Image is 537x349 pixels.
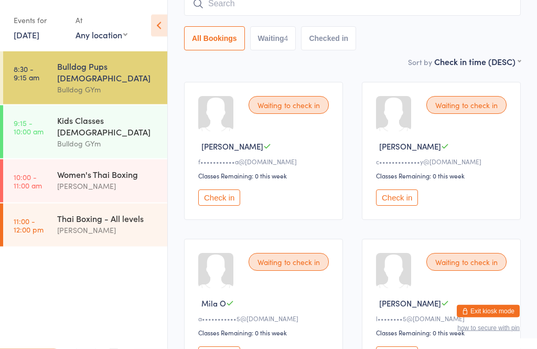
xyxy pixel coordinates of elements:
[57,224,158,236] div: [PERSON_NAME]
[57,60,158,83] div: Bulldog Pups [DEMOGRAPHIC_DATA]
[250,27,296,51] button: Waiting4
[14,29,39,40] a: [DATE]
[376,157,510,166] div: c•••••••••••••y@[DOMAIN_NAME]
[426,253,507,271] div: Waiting to check in
[57,114,158,138] div: Kids Classes [DEMOGRAPHIC_DATA]
[376,172,510,181] div: Classes Remaining: 0 this week
[376,329,510,337] div: Classes Remaining: 0 this week
[14,65,39,81] time: 8:30 - 9:15 am
[457,324,520,332] button: how to secure with pin
[426,97,507,114] div: Waiting to check in
[249,97,329,114] div: Waiting to check in
[76,12,127,29] div: At
[249,253,329,271] div: Waiting to check in
[284,35,288,43] div: 4
[14,173,42,189] time: 10:00 - 11:00 am
[14,217,44,234] time: 11:00 - 12:00 pm
[198,314,332,323] div: a•••••••••••5@[DOMAIN_NAME]
[184,27,245,51] button: All Bookings
[3,160,167,203] a: 10:00 -11:00 amWomen's Thai Boxing[PERSON_NAME]
[198,190,240,206] button: Check in
[198,157,332,166] div: f•••••••••••a@[DOMAIN_NAME]
[379,141,441,152] span: [PERSON_NAME]
[14,119,44,135] time: 9:15 - 10:00 am
[57,168,158,180] div: Women's Thai Boxing
[57,138,158,150] div: Bulldog GYm
[57,83,158,96] div: Bulldog GYm
[3,204,167,247] a: 11:00 -12:00 pmThai Boxing - All levels[PERSON_NAME]
[301,27,356,51] button: Checked in
[201,298,226,309] span: Mila O
[376,190,418,206] button: Check in
[198,172,332,181] div: Classes Remaining: 0 this week
[434,56,521,68] div: Check in time (DESC)
[3,105,167,158] a: 9:15 -10:00 amKids Classes [DEMOGRAPHIC_DATA]Bulldog GYm
[57,213,158,224] div: Thai Boxing - All levels
[457,305,520,318] button: Exit kiosk mode
[198,329,332,337] div: Classes Remaining: 0 this week
[76,29,127,40] div: Any location
[408,57,432,68] label: Sort by
[376,314,510,323] div: l••••••••5@[DOMAIN_NAME]
[379,298,441,309] span: [PERSON_NAME]
[201,141,263,152] span: [PERSON_NAME]
[57,180,158,192] div: [PERSON_NAME]
[14,12,65,29] div: Events for
[3,51,167,104] a: 8:30 -9:15 amBulldog Pups [DEMOGRAPHIC_DATA]Bulldog GYm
